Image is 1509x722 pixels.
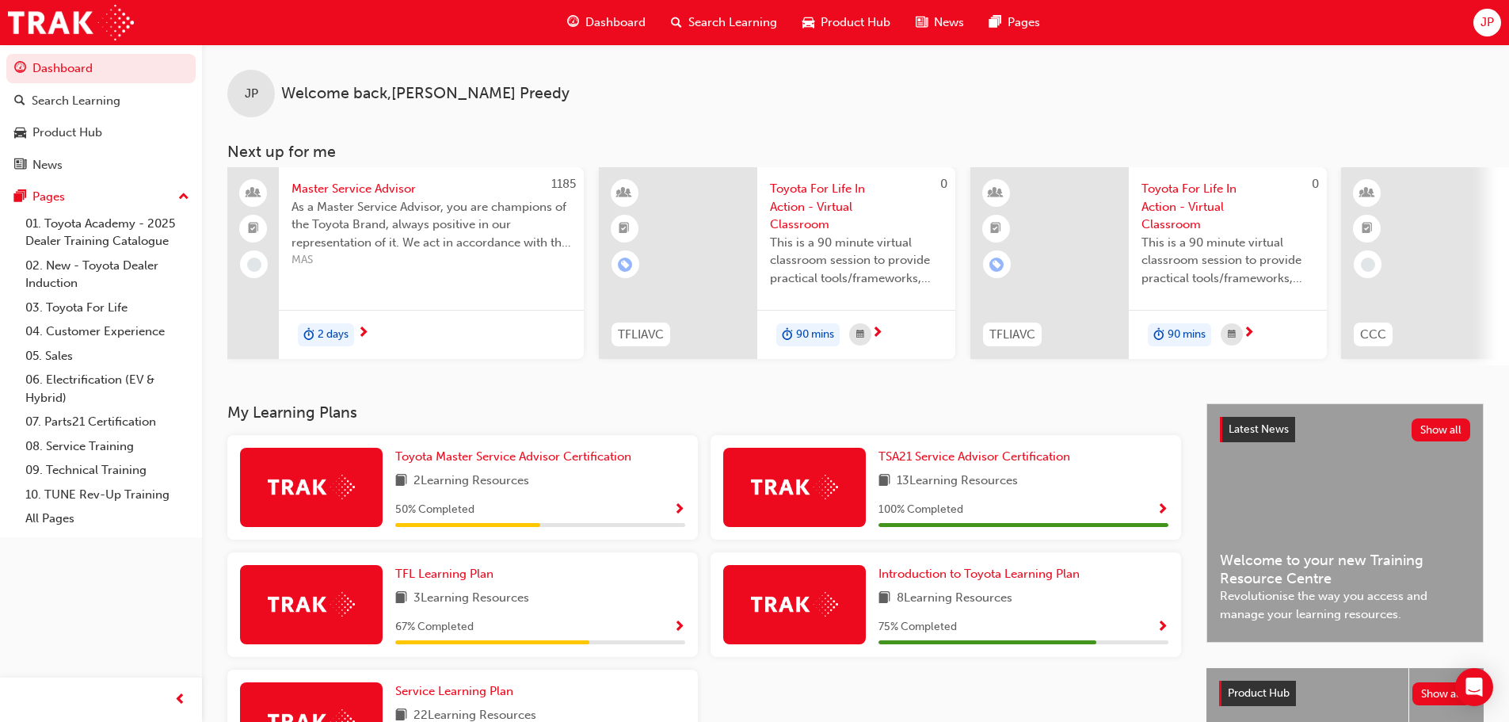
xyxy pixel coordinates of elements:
button: Show all [1412,682,1472,705]
a: Search Learning [6,86,196,116]
span: learningRecordVerb_NONE-icon [1361,258,1375,272]
span: Dashboard [585,13,646,32]
button: DashboardSearch LearningProduct HubNews [6,51,196,182]
a: Product Hub [6,118,196,147]
a: 02. New - Toyota Dealer Induction [19,254,196,296]
div: Open Intercom Messenger [1455,668,1493,706]
span: search-icon [671,13,682,32]
a: 06. Electrification (EV & Hybrid) [19,368,196,410]
img: Trak [751,475,838,499]
button: Show Progress [1157,500,1168,520]
span: 2 days [318,326,349,344]
span: calendar-icon [856,325,864,345]
span: booktick-icon [1362,219,1373,239]
span: learningRecordVerb_ENROLL-icon [989,258,1004,272]
a: TFL Learning Plan [395,565,500,583]
span: news-icon [14,159,26,173]
span: pages-icon [14,190,26,204]
span: MAS [292,251,571,269]
span: news-icon [916,13,928,32]
span: Show Progress [673,621,685,635]
span: Show Progress [1157,621,1168,635]
img: Trak [268,592,355,617]
span: book-icon [878,472,890,491]
img: Trak [268,475,355,499]
span: 90 mins [796,326,834,344]
span: Service Learning Plan [395,684,513,698]
span: guage-icon [14,62,26,76]
span: booktick-icon [248,219,259,239]
span: Product Hub [821,13,890,32]
a: news-iconNews [903,6,977,39]
span: Pages [1008,13,1040,32]
img: Trak [751,592,838,617]
span: Toyota For Life In Action - Virtual Classroom [1141,180,1314,234]
a: 07. Parts21 Certification [19,410,196,434]
span: Toyota Master Service Advisor Certification [395,449,631,464]
a: 1185Master Service AdvisorAs a Master Service Advisor, you are champions of the Toyota Brand, alw... [227,167,584,359]
a: search-iconSearch Learning [658,6,790,39]
a: Dashboard [6,54,196,83]
span: learningRecordVerb_ENROLL-icon [618,258,632,272]
span: booktick-icon [990,219,1001,239]
a: 04. Customer Experience [19,319,196,344]
span: Show Progress [673,503,685,518]
a: All Pages [19,506,196,531]
span: duration-icon [782,325,793,346]
span: TFL Learning Plan [395,567,493,581]
span: pages-icon [989,13,1001,32]
a: 08. Service Training [19,434,196,459]
span: Product Hub [1228,686,1290,700]
span: car-icon [802,13,814,32]
button: Pages [6,182,196,212]
span: TSA21 Service Advisor Certification [878,449,1070,464]
a: TSA21 Service Advisor Certification [878,448,1076,466]
a: 09. Technical Training [19,458,196,483]
img: Trak [8,5,134,40]
span: search-icon [14,94,25,109]
a: Toyota Master Service Advisor Certification [395,448,638,466]
div: Product Hub [32,124,102,142]
span: 50 % Completed [395,501,474,519]
span: car-icon [14,126,26,140]
a: 05. Sales [19,344,196,369]
button: JP [1473,9,1501,36]
span: calendar-icon [1228,325,1236,345]
span: Latest News [1229,422,1289,436]
span: 8 Learning Resources [897,589,1012,609]
span: CCC [1360,326,1386,344]
span: News [934,13,964,32]
a: car-iconProduct Hub [790,6,903,39]
div: Pages [32,188,65,206]
span: 100 % Completed [878,501,963,519]
span: book-icon [395,472,407,491]
span: 0 [1312,177,1319,191]
span: JP [245,85,258,103]
span: learningResourceType_INSTRUCTOR_LED-icon [1362,183,1373,204]
span: Revolutionise the way you access and manage your learning resources. [1220,587,1470,623]
span: learningResourceType_INSTRUCTOR_LED-icon [619,183,630,204]
span: This is a 90 minute virtual classroom session to provide practical tools/frameworks, behaviours a... [1141,234,1314,288]
span: As a Master Service Advisor, you are champions of the Toyota Brand, always positive in our repres... [292,198,571,252]
button: Show Progress [673,617,685,637]
a: News [6,151,196,180]
a: pages-iconPages [977,6,1053,39]
a: 03. Toyota For Life [19,296,196,320]
span: TFLIAVC [989,326,1035,344]
span: 2 Learning Resources [413,472,529,491]
h3: Next up for me [202,143,1509,161]
a: Service Learning Plan [395,682,520,701]
span: next-icon [1243,327,1255,341]
a: guage-iconDashboard [554,6,658,39]
a: 0TFLIAVCToyota For Life In Action - Virtual ClassroomThis is a 90 minute virtual classroom sessio... [970,167,1327,359]
span: learningResourceType_INSTRUCTOR_LED-icon [990,183,1001,204]
span: 90 mins [1168,326,1206,344]
span: next-icon [357,327,369,341]
span: Introduction to Toyota Learning Plan [878,567,1080,581]
span: JP [1480,13,1494,32]
span: book-icon [395,589,407,609]
a: Product HubShow all [1219,681,1471,706]
span: next-icon [871,327,883,341]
